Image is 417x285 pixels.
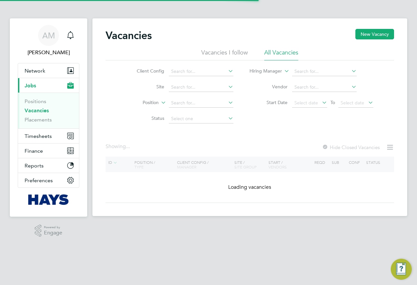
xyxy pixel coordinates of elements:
span: Engage [44,230,62,236]
div: Showing [106,143,131,150]
span: Preferences [25,177,53,184]
h2: Vacancies [106,29,152,42]
label: Start Date [250,99,288,105]
li: Vacancies I follow [201,49,248,60]
label: Client Config [127,68,164,74]
span: Jobs [25,82,36,89]
button: Timesheets [18,129,79,143]
a: Go to home page [18,194,79,205]
span: Powered by [44,225,62,230]
button: Network [18,63,79,78]
input: Search for... [169,99,233,108]
span: Aaron Murphy [18,49,79,56]
label: Site [127,84,164,90]
li: All Vacancies [264,49,298,60]
button: Reports [18,158,79,173]
span: Select date [341,100,364,106]
label: Vendor [250,84,288,90]
span: ... [126,143,130,150]
span: Finance [25,148,43,154]
input: Search for... [292,83,357,92]
span: Select date [294,100,318,106]
label: Hide Closed Vacancies [322,144,380,150]
a: Positions [25,98,46,104]
div: Jobs [18,93,79,128]
button: Jobs [18,78,79,93]
span: Reports [25,163,44,169]
nav: Main navigation [10,18,87,217]
span: Network [25,68,45,74]
button: Engage Resource Center [391,259,412,280]
input: Search for... [169,67,233,76]
img: hays-logo-retina.png [28,194,69,205]
input: Select one [169,114,233,123]
label: Hiring Manager [244,68,282,75]
a: Vacancies [25,107,49,114]
label: Position [121,99,159,106]
input: Search for... [292,67,357,76]
button: Finance [18,143,79,158]
a: AM[PERSON_NAME] [18,25,79,56]
input: Search for... [169,83,233,92]
span: To [328,98,337,107]
a: Placements [25,117,52,123]
label: Status [127,115,164,121]
button: Preferences [18,173,79,187]
span: AM [42,31,55,40]
button: New Vacancy [355,29,394,39]
span: Timesheets [25,133,52,139]
a: Powered byEngage [35,225,63,237]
